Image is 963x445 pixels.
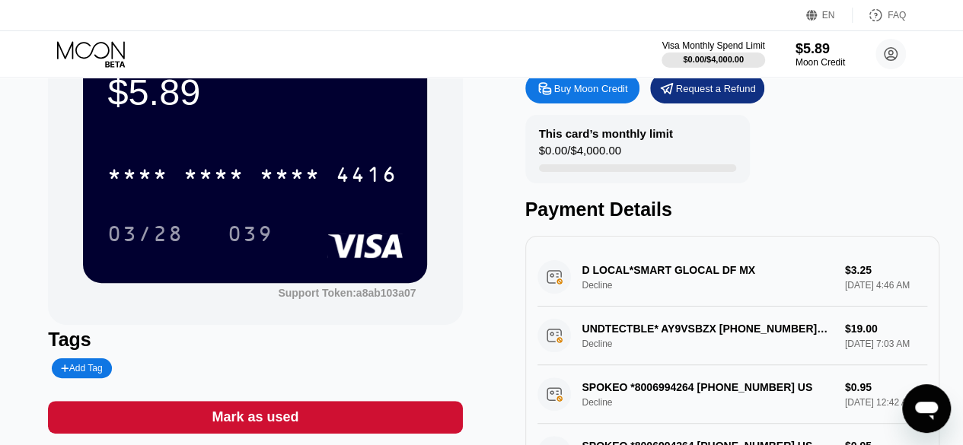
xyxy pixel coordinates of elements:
[107,71,403,113] div: $5.89
[228,224,273,248] div: 039
[61,363,102,373] div: Add Tag
[48,329,462,351] div: Tags
[650,73,764,103] div: Request a Refund
[539,144,621,164] div: $0.00 / $4,000.00
[888,10,906,21] div: FAQ
[796,41,845,57] div: $5.89
[216,215,285,253] div: 039
[525,199,939,221] div: Payment Details
[662,40,764,68] div: Visa Monthly Spend Limit$0.00/$4,000.00
[676,82,756,95] div: Request a Refund
[822,10,835,21] div: EN
[683,55,744,64] div: $0.00 / $4,000.00
[96,215,195,253] div: 03/28
[212,408,298,426] div: Mark as used
[278,287,416,299] div: Support Token: a8ab103a07
[278,287,416,299] div: Support Token:a8ab103a07
[796,57,845,68] div: Moon Credit
[853,8,906,23] div: FAQ
[806,8,853,23] div: EN
[662,40,764,51] div: Visa Monthly Spend Limit
[902,384,951,433] iframe: Button to launch messaging window
[796,41,845,68] div: $5.89Moon Credit
[52,358,111,378] div: Add Tag
[107,224,183,248] div: 03/28
[525,73,639,103] div: Buy Moon Credit
[554,82,628,95] div: Buy Moon Credit
[336,164,397,189] div: 4416
[539,127,673,140] div: This card’s monthly limit
[48,401,462,434] div: Mark as used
